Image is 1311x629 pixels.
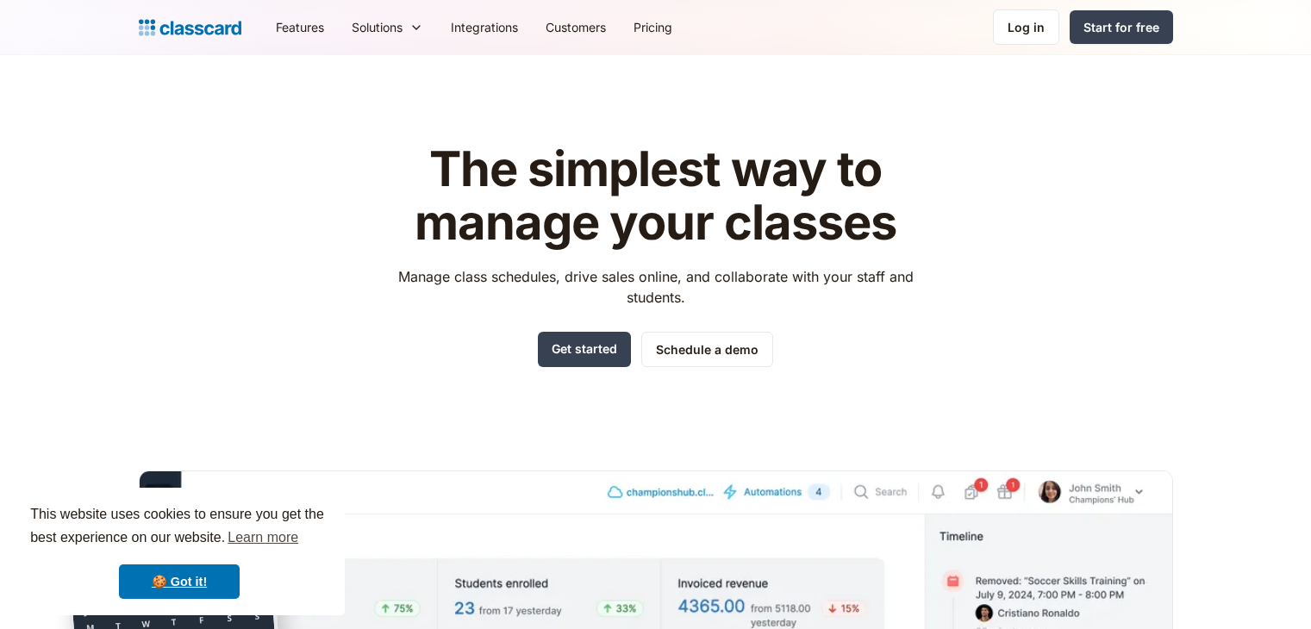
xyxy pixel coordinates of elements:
[262,8,338,47] a: Features
[532,8,620,47] a: Customers
[30,504,328,551] span: This website uses cookies to ensure you get the best experience on our website.
[538,332,631,367] a: Get started
[119,564,240,599] a: dismiss cookie message
[338,8,437,47] div: Solutions
[382,266,929,308] p: Manage class schedules, drive sales online, and collaborate with your staff and students.
[1008,18,1045,36] div: Log in
[620,8,686,47] a: Pricing
[225,525,301,551] a: learn more about cookies
[993,9,1059,45] a: Log in
[1083,18,1159,36] div: Start for free
[139,16,241,40] a: home
[437,8,532,47] a: Integrations
[1070,10,1173,44] a: Start for free
[14,488,345,615] div: cookieconsent
[382,143,929,249] h1: The simplest way to manage your classes
[352,18,403,36] div: Solutions
[641,332,773,367] a: Schedule a demo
